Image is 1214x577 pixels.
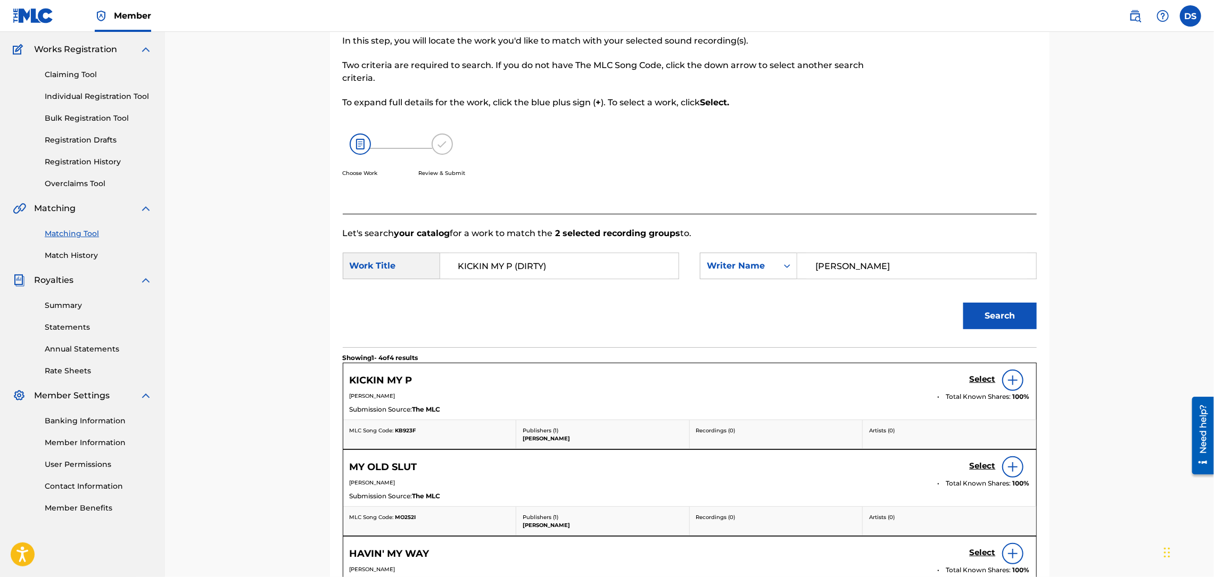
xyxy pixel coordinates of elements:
[350,392,395,399] span: [PERSON_NAME]
[412,491,441,501] span: The MLC
[34,389,110,402] span: Member Settings
[350,491,412,501] span: Submission Source:
[1006,374,1019,387] img: info
[1125,5,1146,27] a: Public Search
[596,97,601,107] strong: +
[963,303,1037,329] button: Search
[1013,479,1030,488] span: 100 %
[1013,392,1030,402] span: 100 %
[946,479,1013,488] span: Total Known Shares:
[350,374,412,387] h5: KICKIN MY P
[45,503,152,514] a: Member Benefits
[946,565,1013,575] span: Total Known Shares:
[523,434,683,442] p: [PERSON_NAME]
[45,69,152,80] a: Claiming Tool
[13,8,54,23] img: MLC Logo
[139,202,152,215] img: expand
[696,513,856,521] p: Recordings ( 0 )
[13,202,26,215] img: Matching
[946,392,1013,402] span: Total Known Shares:
[523,521,683,529] p: [PERSON_NAME]
[343,96,877,109] p: To expand full details for the work, click the blue plus sign ( ). To select a work, click
[34,274,73,287] span: Royalties
[13,274,26,287] img: Royalties
[350,461,417,473] h5: MY OLD SLUT
[395,427,416,434] span: KB923F
[13,43,27,56] img: Works Registration
[139,274,152,287] img: expand
[45,228,152,239] a: Matching Tool
[95,10,108,22] img: Top Rightsholder
[432,133,453,155] img: 173f8e8b57e69610e344.svg
[343,240,1037,347] form: Search Form
[343,59,877,85] p: Two criteria are required to search. If you do not have The MLC Song Code, click the down arrow t...
[45,437,152,448] a: Member Information
[350,479,395,486] span: [PERSON_NAME]
[343,35,877,47] p: In this step, you will locate the work you'd like to match with your selected sound recording(s).
[419,169,466,177] p: Review & Submit
[45,322,152,333] a: Statements
[45,481,152,492] a: Contact Information
[34,43,117,56] span: Works Registration
[45,250,152,261] a: Match History
[343,227,1037,240] p: Let's search for a work to match the to.
[45,113,152,124] a: Bulk Registration Tool
[139,389,152,402] img: expand
[45,135,152,146] a: Registration Drafts
[45,344,152,355] a: Annual Statements
[45,178,152,189] a: Overclaims Tool
[45,459,152,470] a: User Permissions
[869,427,1030,434] p: Artists ( 0 )
[1013,565,1030,575] span: 100 %
[1161,526,1214,577] iframe: Chat Widget
[1129,10,1142,22] img: search
[1164,537,1170,568] div: Drag
[13,389,26,402] img: Member Settings
[1184,393,1214,479] iframe: Resource Center
[45,156,152,168] a: Registration History
[1152,5,1174,27] div: Help
[1006,547,1019,560] img: info
[1006,461,1019,473] img: info
[523,427,683,434] p: Publishers ( 1 )
[350,133,371,155] img: 26af456c4569493f7445.svg
[707,260,771,272] div: Writer Name
[343,353,418,363] p: Showing 1 - 4 of 4 results
[350,427,394,434] span: MLC Song Code:
[343,169,378,177] p: Choose Work
[45,91,152,102] a: Individual Registration Tool
[45,365,152,377] a: Rate Sheets
[394,228,450,238] strong: your catalog
[350,548,430,560] h5: HAVIN' MY WAY
[696,427,856,434] p: Recordings ( 0 )
[45,415,152,427] a: Banking Information
[523,513,683,521] p: Publishers ( 1 )
[395,514,416,521] span: MO252I
[412,405,441,414] span: The MLC
[350,566,395,573] span: [PERSON_NAME]
[970,548,996,558] h5: Select
[350,514,394,521] span: MLC Song Code:
[869,513,1030,521] p: Artists ( 0 )
[970,374,996,384] h5: Select
[350,405,412,414] span: Submission Source:
[553,228,681,238] strong: 2 selected recording groups
[1180,5,1201,27] div: User Menu
[139,43,152,56] img: expand
[34,202,76,215] span: Matching
[970,461,996,471] h5: Select
[700,97,730,107] strong: Select.
[45,300,152,311] a: Summary
[114,10,151,22] span: Member
[1157,10,1169,22] img: help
